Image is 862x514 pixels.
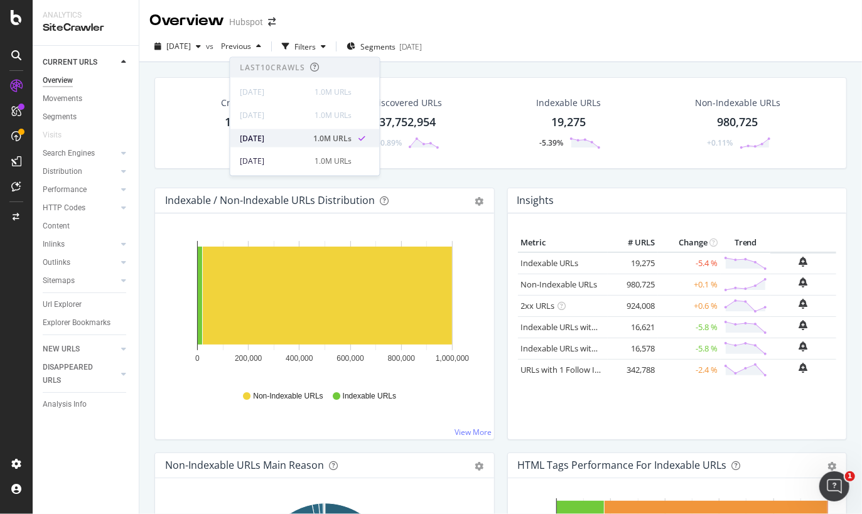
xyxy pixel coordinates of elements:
div: DISAPPEARED URLS [43,361,106,387]
iframe: Intercom live chat [819,471,849,501]
div: Movements [43,92,82,105]
div: Analysis Info [43,398,87,411]
div: gear [475,197,484,206]
div: Non-Indexable URLs [695,97,780,109]
a: Url Explorer [43,298,130,311]
a: Overview [43,74,130,87]
td: 924,008 [608,295,658,316]
a: Segments [43,110,130,124]
th: Metric [518,233,608,252]
a: NEW URLS [43,343,117,356]
div: [DATE] [399,41,422,52]
div: bell-plus [799,277,808,287]
span: Non-Indexable URLs [253,391,323,402]
td: +0.6 % [658,295,721,316]
div: Outlinks [43,256,70,269]
a: Movements [43,92,130,105]
a: URLs with 1 Follow Inlink [521,364,613,375]
div: +0.11% [708,137,733,148]
div: bell-plus [799,299,808,309]
td: 16,578 [608,338,658,359]
div: Analytics [43,10,129,21]
div: gear [827,462,836,471]
div: HTML Tags Performance for Indexable URLs [518,459,727,471]
span: vs [206,41,216,51]
div: arrow-right-arrow-left [268,18,276,26]
a: Inlinks [43,238,117,251]
div: gear [475,462,484,471]
div: 1,000,000 [225,114,275,131]
a: Sitemaps [43,274,117,287]
div: Performance [43,183,87,196]
a: Search Engines [43,147,117,160]
td: -5.4 % [658,252,721,274]
a: Indexable URLs [521,257,579,269]
th: Change [658,233,721,252]
text: 400,000 [286,354,313,363]
a: View More [455,427,492,437]
div: 1.0M URLs [314,132,352,144]
div: bell-plus [799,341,808,351]
a: Non-Indexable URLs [521,279,598,290]
div: [DATE] [240,109,308,120]
div: HTTP Codes [43,201,85,215]
div: 980,725 [718,114,758,131]
div: SiteCrawler [43,21,129,35]
th: Trend [721,233,770,252]
button: Filters [277,36,331,56]
span: Previous [216,41,251,51]
div: Non-Indexable URLs Main Reason [165,459,324,471]
div: NEW URLS [43,343,80,356]
div: Content [43,220,70,233]
div: Url Explorer [43,298,82,311]
text: 600,000 [337,354,364,363]
td: 980,725 [608,274,658,295]
div: 37,752,954 [379,114,436,131]
a: Content [43,220,130,233]
span: 2025 Sep. 9th [166,41,191,51]
a: DISAPPEARED URLS [43,361,117,387]
div: -0.89% [378,137,402,148]
td: -2.4 % [658,359,721,380]
td: +0.1 % [658,274,721,295]
div: Segments [43,110,77,124]
div: 1.0M URLs [315,156,352,167]
div: 1.0M URLs [315,86,352,97]
text: 1,000,000 [436,354,470,363]
div: Last 10 Crawls [240,62,306,73]
a: Explorer Bookmarks [43,316,130,329]
button: [DATE] [149,36,206,56]
td: 342,788 [608,359,658,380]
a: CURRENT URLS [43,56,117,69]
div: -5.39% [539,137,563,148]
td: 16,621 [608,316,658,338]
div: Discovered URLs [373,97,443,109]
span: Indexable URLs [343,391,396,402]
div: bell-plus [799,257,808,267]
svg: A chart. [165,233,485,379]
div: Indexable / Non-Indexable URLs Distribution [165,194,375,206]
button: Segments[DATE] [342,36,427,56]
div: Sitemaps [43,274,75,287]
text: 200,000 [235,354,262,363]
div: Explorer Bookmarks [43,316,110,329]
div: CURRENT URLS [43,56,97,69]
td: -5.8 % [658,338,721,359]
text: 800,000 [388,354,416,363]
a: Analysis Info [43,398,130,411]
button: Previous [216,36,266,56]
a: Performance [43,183,117,196]
div: Crawled URLs [221,97,279,109]
div: Filters [294,41,316,52]
div: Overview [43,74,73,87]
div: Inlinks [43,238,65,251]
a: Indexable URLs with Bad H1 [521,321,626,333]
div: Hubspot [229,16,263,28]
a: HTTP Codes [43,201,117,215]
a: Indexable URLs with Bad Description [521,343,658,354]
a: Visits [43,129,74,142]
a: 2xx URLs [521,300,555,311]
div: Distribution [43,165,82,178]
a: Outlinks [43,256,117,269]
